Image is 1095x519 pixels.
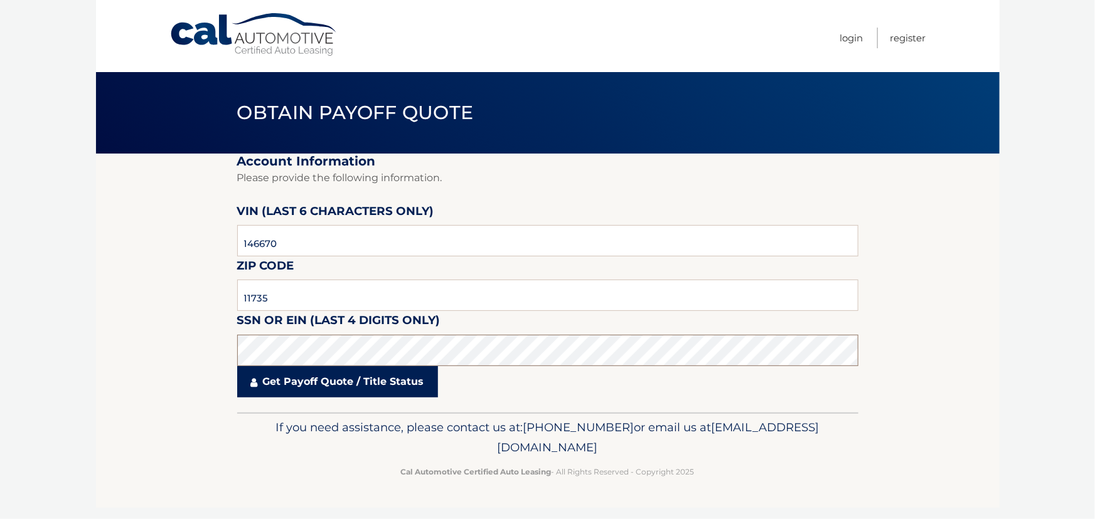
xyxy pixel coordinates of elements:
[401,467,552,476] strong: Cal Automotive Certified Auto Leasing
[237,101,474,124] span: Obtain Payoff Quote
[237,154,858,169] h2: Account Information
[237,169,858,187] p: Please provide the following information.
[237,256,294,280] label: Zip Code
[237,366,438,397] a: Get Payoff Quote / Title Status
[237,202,434,225] label: VIN (last 6 characters only)
[245,465,850,478] p: - All Rights Reserved - Copyright 2025
[169,13,339,57] a: Cal Automotive
[237,311,441,334] label: SSN or EIN (last 4 digits only)
[840,28,863,48] a: Login
[523,420,634,434] span: [PHONE_NUMBER]
[890,28,926,48] a: Register
[245,417,850,458] p: If you need assistance, please contact us at: or email us at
